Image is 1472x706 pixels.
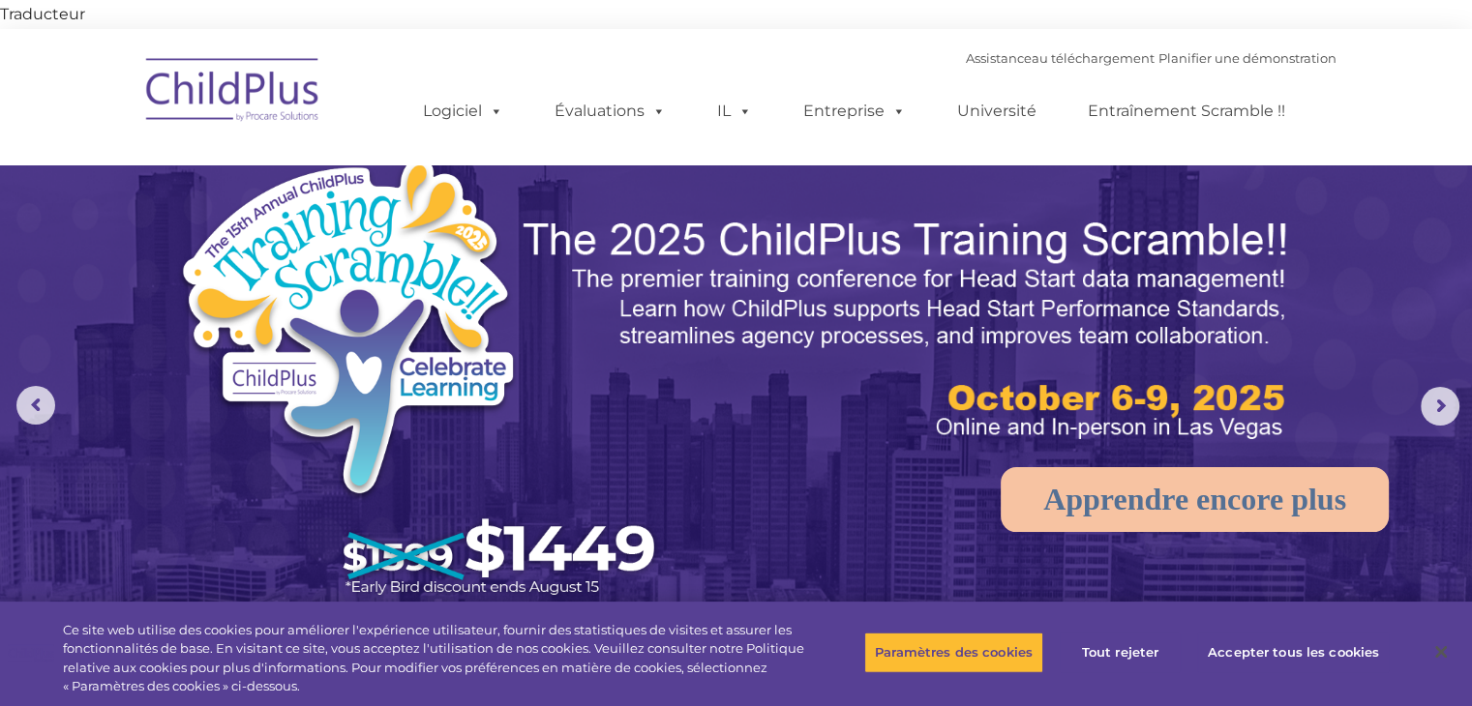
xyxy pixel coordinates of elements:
a: IL [698,92,771,131]
font: | [1155,50,1158,66]
font: Apprendre encore plus [1043,482,1346,516]
a: au téléchargement [1032,50,1155,66]
button: Paramètres des cookies [864,632,1043,673]
font: Numéro de téléphone [269,207,390,221]
font: Entreprise [803,102,885,120]
font: IL [717,102,731,120]
a: Évaluations [535,92,685,131]
font: Université [957,102,1036,120]
a: Assistance [966,50,1032,66]
font: Nom de famille [269,128,353,142]
font: Tout rejeter [1082,644,1159,660]
font: Entraînement Scramble !! [1088,102,1285,120]
font: Paramètres des cookies [875,644,1033,660]
a: Apprendre encore plus [1001,467,1389,532]
font: Accepter tous les cookies [1208,644,1379,660]
img: ChildPlus par Procare Solutions [136,44,330,141]
button: Accepter tous les cookies [1197,632,1390,673]
a: Entreprise [784,92,925,131]
button: Fermer [1420,631,1462,673]
button: Tout rejeter [1060,632,1181,673]
a: Logiciel [404,92,523,131]
font: Logiciel [423,102,482,120]
font: Ce site web utilise des cookies pour améliorer l'expérience utilisateur, fournir des statistiques... [63,622,804,694]
a: Entraînement Scramble !! [1068,92,1305,131]
font: Évaluations [555,102,645,120]
a: Planifier une démonstration [1158,50,1337,66]
a: Université [938,92,1056,131]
